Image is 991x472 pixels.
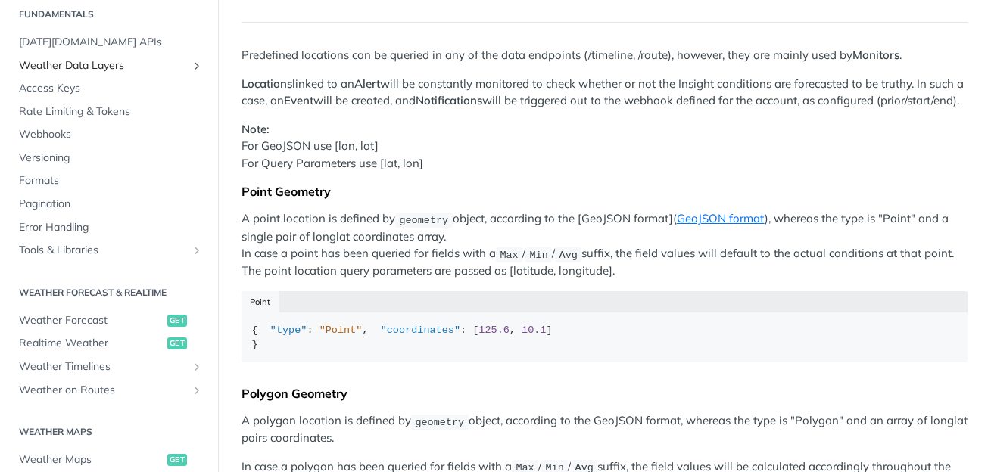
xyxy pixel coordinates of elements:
span: Error Handling [19,220,203,235]
span: Rate Limiting & Tokens [19,104,203,120]
span: geometry [399,214,448,225]
button: Show subpages for Weather Data Layers [191,60,203,72]
a: Weather Data LayersShow subpages for Weather Data Layers [11,54,207,77]
p: Predefined locations can be queried in any of the data endpoints (/timeline, /route), however, th... [242,47,968,64]
a: Rate Limiting & Tokens [11,101,207,123]
span: Realtime Weather [19,336,164,351]
a: Versioning [11,147,207,169]
span: get [167,454,187,466]
a: GeoJSON format [677,211,765,225]
span: Versioning [19,151,203,166]
p: A polygon location is defined by object, according to the GeoJSON format, whereas the type is "Po... [242,412,968,447]
h2: Weather Forecast & realtime [11,286,207,300]
span: 125.6 [478,324,510,336]
a: Error Handling [11,216,207,239]
a: Tools & LibrariesShow subpages for Tools & Libraries [11,239,207,262]
strong: Monitors [852,48,899,62]
p: linked to an will be constantly monitored to check whether or not the Insight conditions are fore... [242,76,968,110]
span: Webhooks [19,127,203,142]
span: Min [529,249,547,260]
span: "coordinates" [381,324,460,336]
a: Weather TimelinesShow subpages for Weather Timelines [11,356,207,378]
div: Polygon Geometry [242,386,968,401]
button: Show subpages for Weather Timelines [191,361,203,373]
a: Weather on RoutesShow subpages for Weather on Routes [11,379,207,402]
span: geometry [415,416,464,427]
span: Weather on Routes [19,383,187,398]
span: Formats [19,173,203,188]
a: Realtime Weatherget [11,332,207,355]
span: Weather Maps [19,452,164,467]
a: Formats [11,169,207,192]
a: Weather Mapsget [11,449,207,471]
a: Pagination [11,193,207,216]
span: Max [500,249,518,260]
span: [DATE][DOMAIN_NAME] APIs [19,35,203,50]
span: Weather Forecast [19,313,164,328]
h2: Fundamentals [11,8,207,21]
strong: Alert [354,76,380,91]
strong: Note: [242,122,270,136]
a: Access Keys [11,77,207,100]
span: get [167,315,187,327]
span: "Point" [319,324,363,336]
span: Access Keys [19,81,203,96]
h2: Weather Maps [11,425,207,439]
span: Pagination [19,197,203,212]
a: [DATE][DOMAIN_NAME] APIs [11,31,207,54]
span: Tools & Libraries [19,243,187,258]
span: 10.1 [522,324,546,336]
span: Weather Timelines [19,359,187,374]
button: Show subpages for Tools & Libraries [191,244,203,256]
button: Show subpages for Weather on Routes [191,384,203,396]
p: A point location is defined by object, according to the [GeoJSON format]( ), whereas the type is ... [242,210,968,280]
span: "type" [270,324,307,336]
span: Avg [559,249,578,260]
a: Webhooks [11,123,207,146]
div: { : , : [ , ] } [252,323,958,352]
strong: Notifications [416,93,482,107]
a: Weather Forecastget [11,309,207,332]
strong: Event [284,93,313,107]
span: Weather Data Layers [19,58,187,73]
span: get [167,337,187,349]
div: Point Geometry [242,184,968,199]
p: For GeoJSON use [lon, lat] For Query Parameters use [lat, lon] [242,121,968,172]
strong: Locations [242,76,292,91]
